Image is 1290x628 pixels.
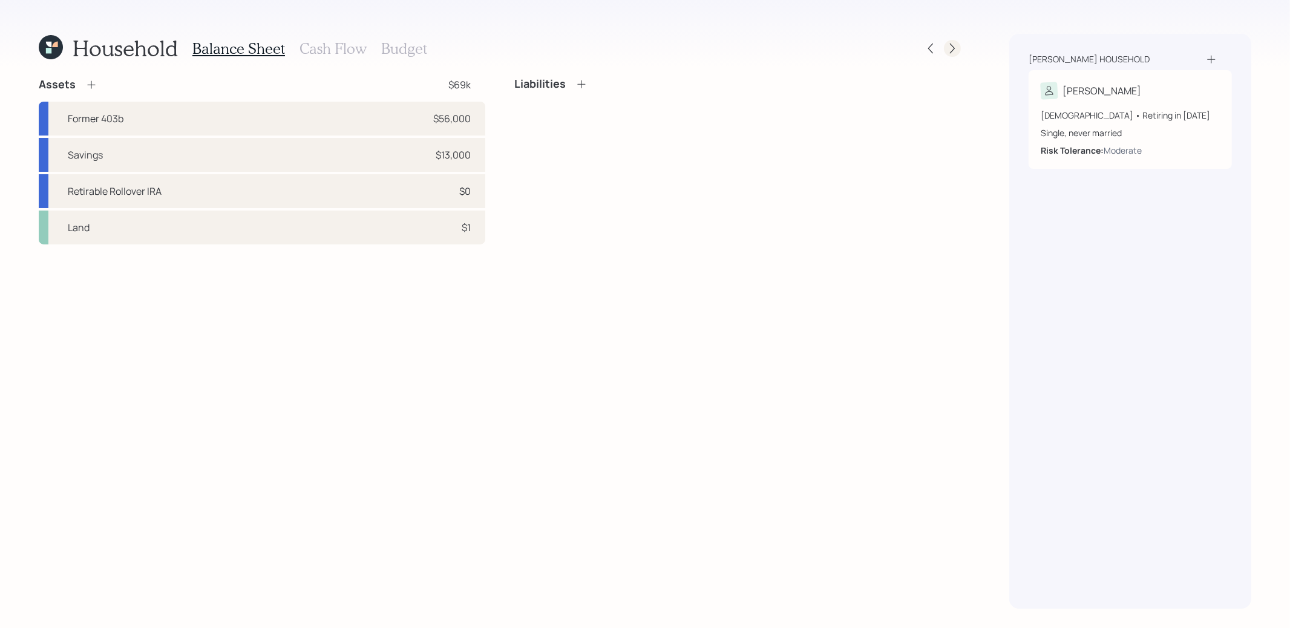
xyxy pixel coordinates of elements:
[514,77,566,91] h4: Liabilities
[436,148,471,162] div: $13,000
[448,77,471,92] div: $69k
[1041,126,1220,139] div: Single, never married
[39,78,76,91] h4: Assets
[1041,109,1220,122] div: [DEMOGRAPHIC_DATA] • Retiring in [DATE]
[462,220,471,235] div: $1
[433,111,471,126] div: $56,000
[73,35,178,61] h1: Household
[68,148,103,162] div: Savings
[68,220,90,235] div: Land
[1041,145,1104,156] b: Risk Tolerance:
[192,40,285,57] h3: Balance Sheet
[381,40,427,57] h3: Budget
[1104,144,1142,157] div: Moderate
[300,40,367,57] h3: Cash Flow
[1062,83,1141,98] div: [PERSON_NAME]
[459,184,471,198] div: $0
[1029,53,1150,65] div: [PERSON_NAME] household
[68,184,162,198] div: Retirable Rollover IRA
[68,111,123,126] div: Former 403b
